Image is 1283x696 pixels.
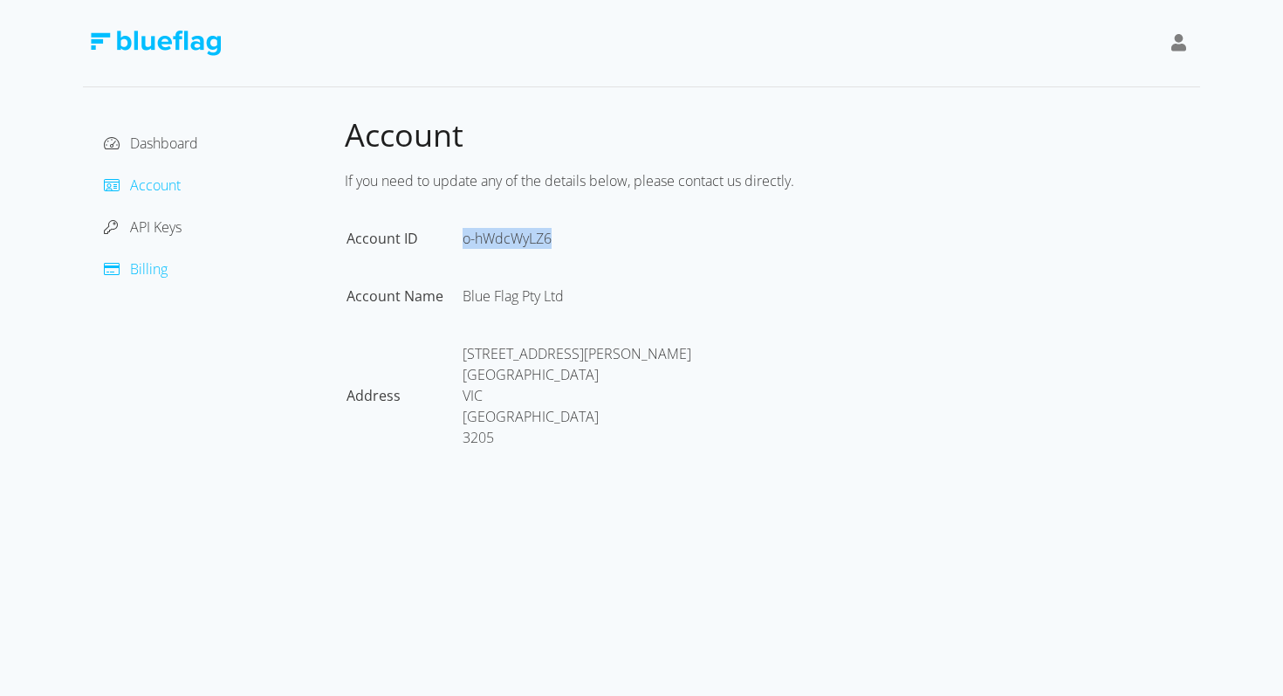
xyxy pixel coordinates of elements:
[90,31,221,56] img: Blue Flag Logo
[345,163,1200,198] div: If you need to update any of the details below, please contact us directly.
[463,343,691,364] div: [STREET_ADDRESS][PERSON_NAME]
[463,406,691,427] div: [GEOGRAPHIC_DATA]
[104,176,181,195] a: Account
[130,134,198,153] span: Dashboard
[104,259,168,279] a: Billing
[463,385,691,406] div: VIC
[130,217,182,237] span: API Keys
[463,364,691,385] div: [GEOGRAPHIC_DATA]
[130,176,181,195] span: Account
[346,229,418,248] span: Account ID
[104,217,182,237] a: API Keys
[463,228,709,284] td: o-hWdcWyLZ6
[463,427,691,448] div: 3205
[345,114,463,156] span: Account
[346,386,401,405] span: Address
[130,259,168,279] span: Billing
[104,134,198,153] a: Dashboard
[346,286,443,306] span: Account Name
[463,286,709,341] td: Blue Flag Pty Ltd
